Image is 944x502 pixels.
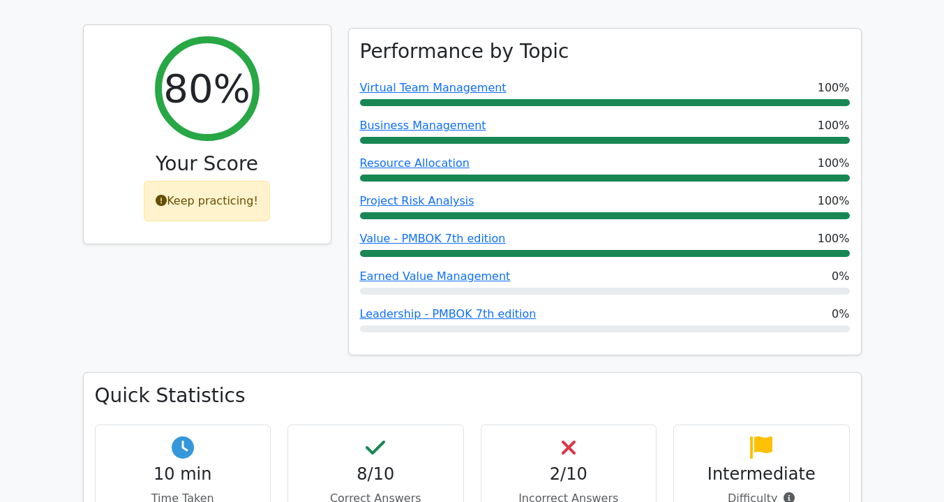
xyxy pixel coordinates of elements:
[832,268,849,285] span: 0%
[832,306,849,323] span: 0%
[360,156,470,170] a: Resource Allocation
[299,464,452,485] h4: 8/10
[818,117,850,134] span: 100%
[818,80,850,96] span: 100%
[360,194,474,207] a: Project Risk Analysis
[818,193,850,209] span: 100%
[818,155,850,172] span: 100%
[360,119,486,132] a: Business Management
[95,152,320,176] h3: Your Score
[360,40,569,64] h3: Performance by Topic
[144,181,270,221] div: Keep practicing!
[360,232,506,245] a: Value - PMBOK 7th edition
[493,464,645,485] h4: 2/10
[95,384,850,408] h3: Quick Statistics
[360,270,511,283] a: Earned Value Management
[685,464,838,485] h4: Intermediate
[360,81,507,94] a: Virtual Team Management
[360,307,537,320] a: Leadership - PMBOK 7th edition
[107,464,260,485] h4: 10 min
[818,230,850,247] span: 100%
[163,65,250,112] h2: 80%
